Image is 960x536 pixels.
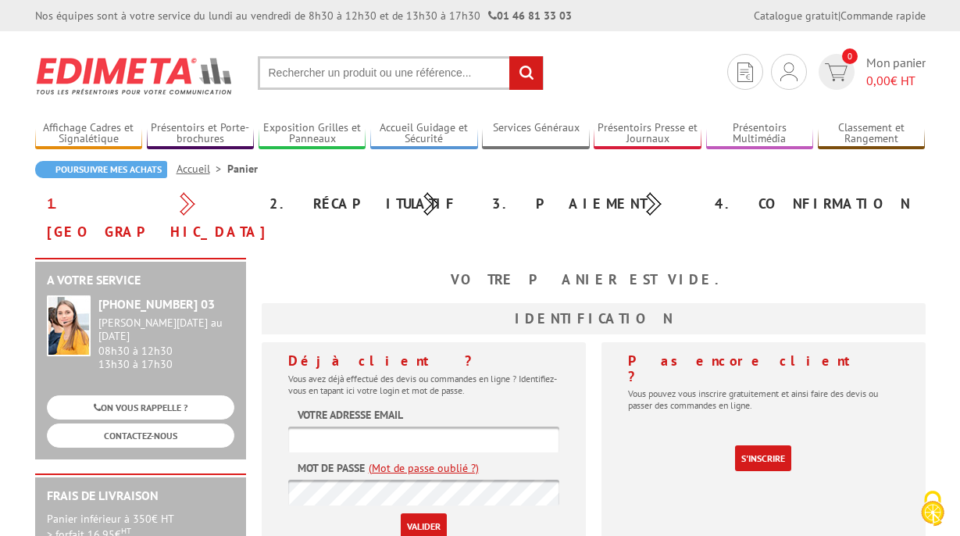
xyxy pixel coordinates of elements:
[737,63,753,82] img: devis rapide
[47,295,91,356] img: widget-service.jpg
[842,48,858,64] span: 0
[258,56,544,90] input: Rechercher un produit ou une référence...
[288,373,559,396] p: Vous avez déjà effectué des devis ou commandes en ligne ? Identifiez-vous en tapant ici votre log...
[754,8,926,23] div: |
[47,395,234,420] a: ON VOUS RAPPELLE ?
[706,121,814,147] a: Présentoirs Multimédia
[98,316,234,370] div: 08h30 à 12h30 13h30 à 17h30
[147,121,255,147] a: Présentoirs et Porte-brochures
[815,54,926,90] a: devis rapide 0 Mon panier 0,00€ HT
[825,63,848,81] img: devis rapide
[98,316,234,343] div: [PERSON_NAME][DATE] au [DATE]
[818,121,926,147] a: Classement et Rangement
[35,121,143,147] a: Affichage Cadres et Signalétique
[47,489,234,503] h2: Frais de Livraison
[47,423,234,448] a: CONTACTEZ-NOUS
[227,161,258,177] li: Panier
[369,460,479,476] a: (Mot de passe oublié ?)
[35,8,572,23] div: Nos équipes sont à votre service du lundi au vendredi de 8h30 à 12h30 et de 13h30 à 17h30
[866,73,890,88] span: 0,00
[866,54,926,90] span: Mon panier
[35,190,258,246] div: 1. [GEOGRAPHIC_DATA]
[35,161,167,178] a: Poursuivre mes achats
[121,525,131,536] sup: HT
[298,407,403,423] label: Votre adresse email
[47,273,234,288] h2: A votre service
[288,353,559,369] h4: Déjà client ?
[259,121,366,147] a: Exposition Grilles et Panneaux
[913,489,952,528] img: Cookies (fenêtre modale)
[177,162,227,176] a: Accueil
[628,388,899,411] p: Vous pouvez vous inscrire gratuitement et ainsi faire des devis ou passer des commandes en ligne.
[905,483,960,536] button: Cookies (fenêtre modale)
[754,9,838,23] a: Catalogue gratuit
[594,121,701,147] a: Présentoirs Presse et Journaux
[780,63,798,81] img: devis rapide
[98,296,215,312] strong: [PHONE_NUMBER] 03
[451,270,737,288] b: Votre panier est vide.
[480,190,703,218] div: 3. Paiement
[488,9,572,23] strong: 01 46 81 33 03
[628,353,899,384] h4: Pas encore client ?
[866,72,926,90] span: € HT
[509,56,543,90] input: rechercher
[262,303,926,334] h3: Identification
[35,47,234,105] img: Edimeta
[703,190,926,218] div: 4. Confirmation
[840,9,926,23] a: Commande rapide
[735,445,791,471] a: S'inscrire
[482,121,590,147] a: Services Généraux
[298,460,365,476] label: Mot de passe
[258,190,480,218] div: 2. Récapitulatif
[370,121,478,147] a: Accueil Guidage et Sécurité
